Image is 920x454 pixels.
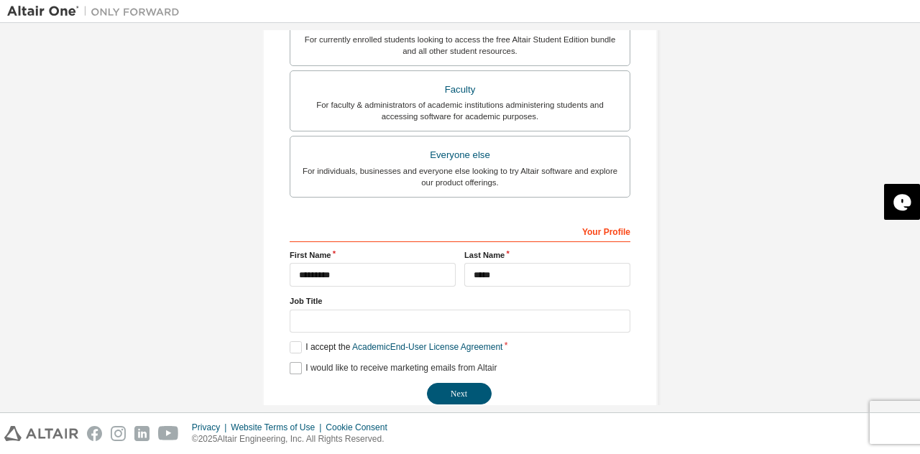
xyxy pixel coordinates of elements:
[299,145,621,165] div: Everyone else
[192,433,396,445] p: © 2025 Altair Engineering, Inc. All Rights Reserved.
[299,34,621,57] div: For currently enrolled students looking to access the free Altair Student Edition bundle and all ...
[111,426,126,441] img: instagram.svg
[464,249,630,261] label: Last Name
[299,99,621,122] div: For faculty & administrators of academic institutions administering students and accessing softwa...
[299,80,621,100] div: Faculty
[290,219,630,242] div: Your Profile
[352,342,502,352] a: Academic End-User License Agreement
[7,4,187,19] img: Altair One
[231,422,326,433] div: Website Terms of Use
[290,295,630,307] label: Job Title
[290,362,497,374] label: I would like to receive marketing emails from Altair
[4,426,78,441] img: altair_logo.svg
[87,426,102,441] img: facebook.svg
[299,165,621,188] div: For individuals, businesses and everyone else looking to try Altair software and explore our prod...
[158,426,179,441] img: youtube.svg
[427,383,492,404] button: Next
[290,341,502,353] label: I accept the
[290,249,456,261] label: First Name
[134,426,149,441] img: linkedin.svg
[192,422,231,433] div: Privacy
[326,422,395,433] div: Cookie Consent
